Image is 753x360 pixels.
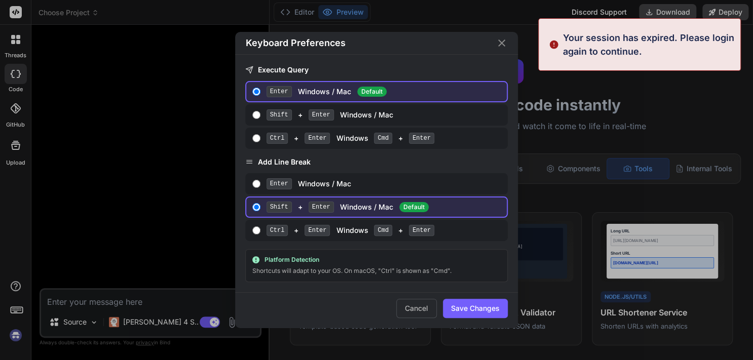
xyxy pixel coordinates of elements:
input: Shift+EnterWindows / MacDefault [252,203,260,211]
span: Cmd [374,133,392,144]
h3: Execute Query [245,65,507,75]
div: Platform Detection [252,256,501,264]
span: Cmd [374,225,392,236]
p: Your session has expired. Please login again to continue. [563,31,734,58]
span: Shift [267,202,292,213]
span: Shift [267,109,292,121]
input: EnterWindows / Mac Default [252,88,260,96]
span: Enter [267,178,292,189]
input: EnterWindows / Mac [252,180,260,188]
input: Shift+EnterWindows / Mac [252,111,260,119]
span: Default [357,87,387,97]
span: Enter [309,202,334,213]
div: + Windows / Mac [267,109,503,121]
span: Enter [409,225,434,236]
span: Enter [305,225,330,236]
button: Close [496,37,508,49]
span: Enter [267,86,292,97]
div: + Windows / Mac [267,202,503,213]
h3: Add Line Break [245,157,507,167]
img: alert [549,31,559,58]
span: Enter [305,133,330,144]
div: + Windows + [267,133,503,144]
span: Enter [309,109,334,121]
div: Windows / Mac [267,86,503,97]
button: Cancel [396,299,437,318]
span: Ctrl [267,225,288,236]
div: + Windows + [267,225,503,236]
div: Windows / Mac [267,178,503,189]
input: Ctrl+Enter Windows Cmd+Enter [252,226,260,234]
input: Ctrl+Enter Windows Cmd+Enter [252,134,260,142]
span: Ctrl [267,133,288,144]
div: Shortcuts will adapt to your OS. On macOS, "Ctrl" is shown as "Cmd". [252,266,501,276]
h2: Keyboard Preferences [245,36,345,50]
button: Save Changes [443,299,508,318]
span: Enter [409,133,434,144]
span: Default [399,202,429,212]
